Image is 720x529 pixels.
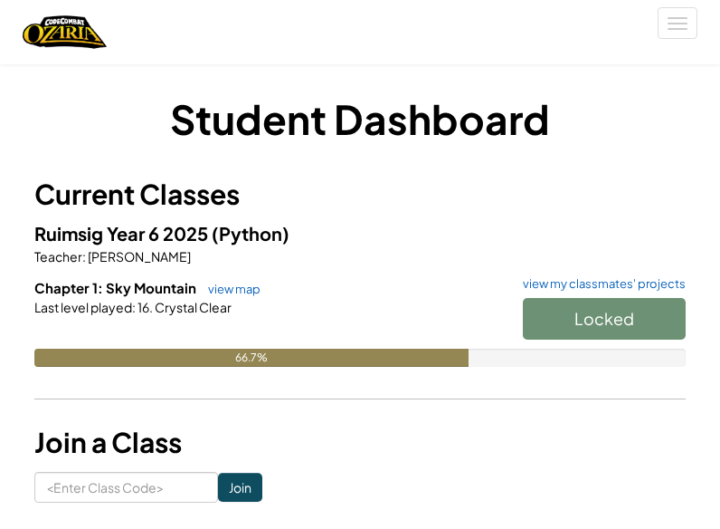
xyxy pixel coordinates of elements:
[34,174,686,215] h3: Current Classes
[82,248,86,264] span: :
[34,422,686,463] h3: Join a Class
[136,299,153,315] span: 16.
[514,278,686,290] a: view my classmates' projects
[199,282,261,296] a: view map
[34,349,469,367] div: 66.7%
[132,299,136,315] span: :
[23,14,107,51] a: Ozaria by CodeCombat logo
[34,472,218,503] input: <Enter Class Code>
[34,91,686,147] h1: Student Dashboard
[218,473,262,502] input: Join
[86,248,191,264] span: [PERSON_NAME]
[34,222,212,245] span: Ruimsig Year 6 2025
[34,248,82,264] span: Teacher
[153,299,232,315] span: Crystal Clear
[23,14,107,51] img: Home
[34,279,199,296] span: Chapter 1: Sky Mountain
[34,299,132,315] span: Last level played
[212,222,289,245] span: (Python)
